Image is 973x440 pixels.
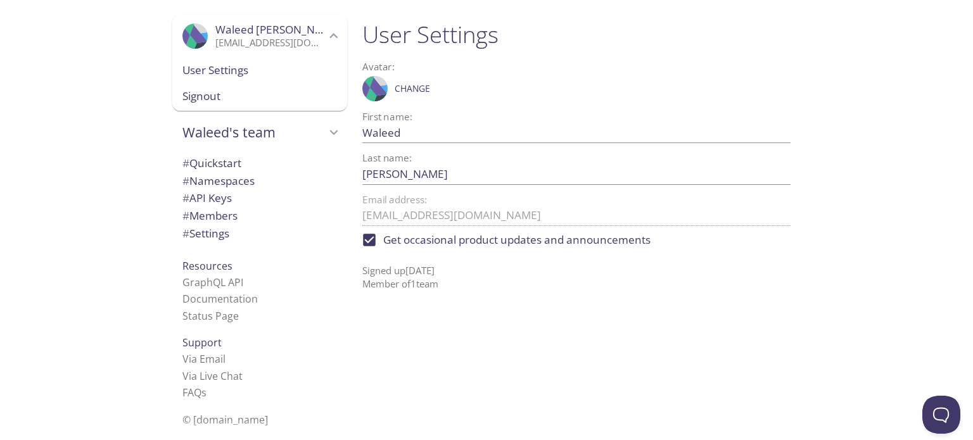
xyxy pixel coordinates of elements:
[391,79,433,99] button: Change
[182,226,229,241] span: Settings
[172,15,347,57] div: Waleed mohamed
[172,83,347,111] div: Signout
[362,20,791,49] h1: User Settings
[182,208,238,223] span: Members
[182,352,226,366] a: Via Email
[182,259,232,273] span: Resources
[182,336,222,349] span: Support
[362,254,791,291] p: Signed up [DATE] Member of 1 team
[182,275,243,289] a: GraphQL API
[172,116,347,149] div: Waleed's team
[172,57,347,84] div: User Settings
[182,309,239,323] a: Status Page
[182,173,189,188] span: #
[172,172,347,190] div: Namespaces
[182,173,255,188] span: Namespaces
[182,413,268,427] span: © [DOMAIN_NAME]
[182,123,326,141] span: Waleed's team
[172,225,347,242] div: Team Settings
[182,208,189,223] span: #
[395,81,430,96] span: Change
[182,191,232,205] span: API Keys
[182,292,258,306] a: Documentation
[182,226,189,241] span: #
[182,369,243,383] a: Via Live Chat
[215,22,341,37] span: Waleed [PERSON_NAME]
[182,191,189,205] span: #
[172,207,347,225] div: Members
[172,154,347,172] div: Quickstart
[182,386,207,399] a: FAQ
[182,62,337,79] span: User Settings
[383,232,651,248] span: Get occasional product updates and announcements
[362,195,791,226] div: Contact us if you need to change your email
[182,156,189,170] span: #
[922,396,960,434] iframe: Help Scout Beacon - Open
[362,112,412,122] label: First name:
[362,62,739,72] label: Avatar:
[182,88,337,104] span: Signout
[172,189,347,207] div: API Keys
[215,37,326,49] p: [EMAIL_ADDRESS][DOMAIN_NAME]
[182,156,241,170] span: Quickstart
[362,153,412,163] label: Last name:
[362,195,427,204] label: Email address:
[201,386,207,399] span: s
